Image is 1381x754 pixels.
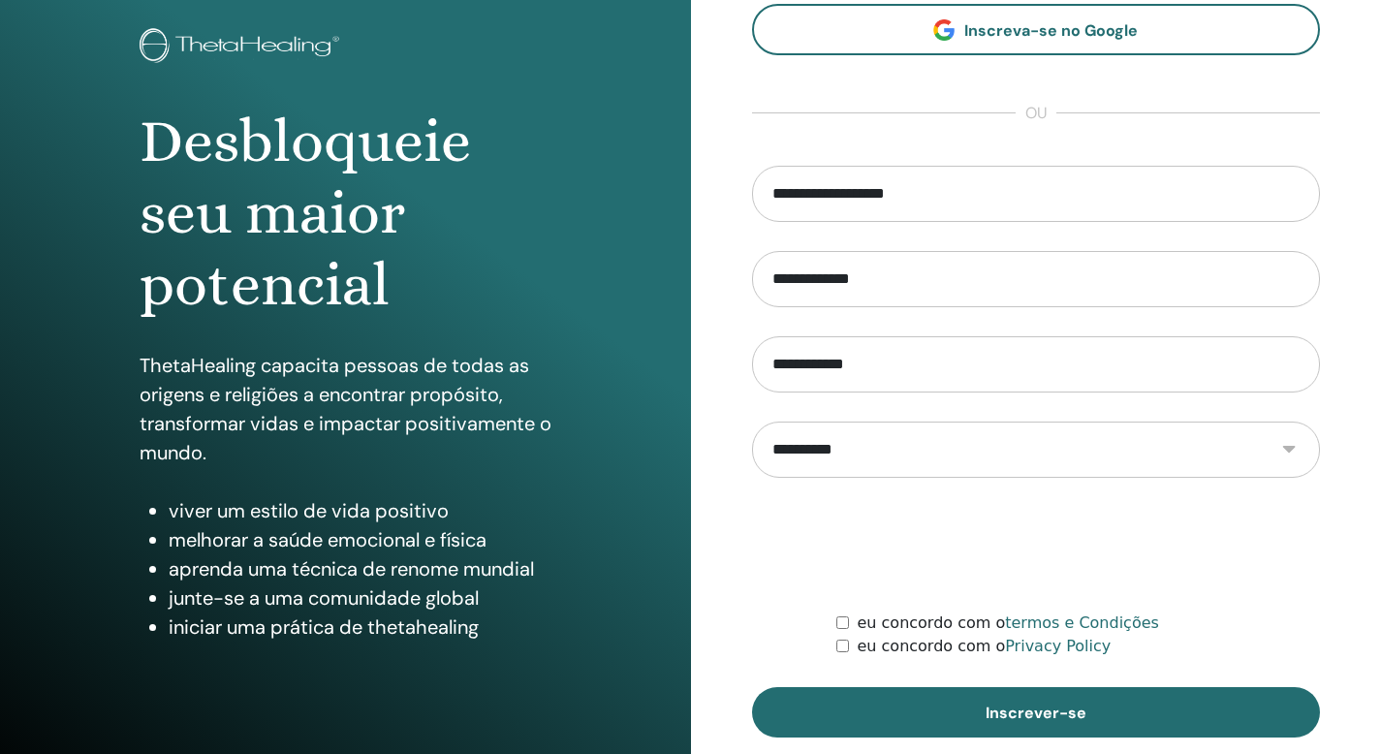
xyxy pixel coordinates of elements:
[1005,637,1111,655] a: Privacy Policy
[140,106,551,322] h1: Desbloqueie seu maior potencial
[986,703,1086,723] span: Inscrever-se
[169,613,551,642] li: iniciar uma prática de thetahealing
[169,583,551,613] li: junte-se a uma comunidade global
[169,496,551,525] li: viver um estilo de vida positivo
[169,554,551,583] li: aprenda uma técnica de renome mundial
[1016,102,1056,125] span: ou
[964,20,1138,41] span: Inscreva-se no Google
[1005,613,1159,632] a: termos e Condições
[857,612,1158,635] label: eu concordo com o
[752,4,1321,55] a: Inscreva-se no Google
[140,351,551,467] p: ThetaHealing capacita pessoas de todas as origens e religiões a encontrar propósito, transformar ...
[752,687,1321,738] button: Inscrever-se
[889,507,1183,582] iframe: reCAPTCHA
[857,635,1111,658] label: eu concordo com o
[169,525,551,554] li: melhorar a saúde emocional e física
